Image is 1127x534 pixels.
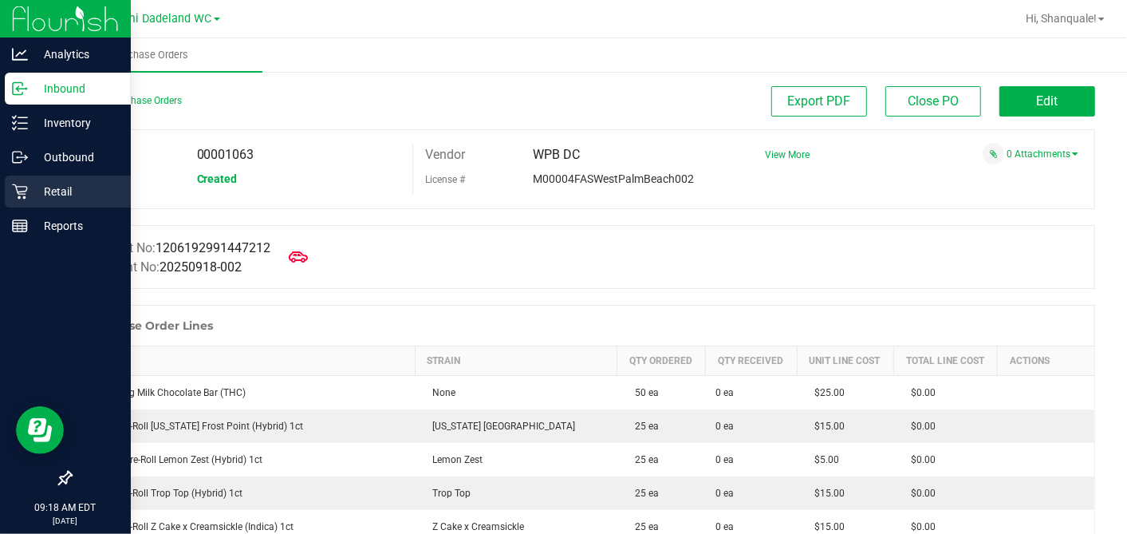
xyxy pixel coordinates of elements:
span: 1206192991447212 [156,240,270,255]
span: Hi, Shanquale! [1026,12,1097,25]
inline-svg: Inbound [12,81,28,97]
span: Purchase Orders [91,48,210,62]
p: Reports [28,216,124,235]
span: $0.00 [903,454,936,465]
span: M00004FASWestPalmBeach002 [533,172,694,185]
label: Manifest No: [83,239,270,258]
button: Edit [999,86,1095,117]
th: Qty Received [706,346,797,376]
span: 0 ea [715,520,734,534]
inline-svg: Retail [12,184,28,200]
div: FT 1g Pre-Roll Z Cake x Creamsickle (Indica) 1ct [81,520,406,534]
span: 0 ea [715,486,734,500]
span: 25 ea [627,521,659,532]
div: FT 1g Pre-Roll [US_STATE] Frost Point (Hybrid) 1ct [81,419,406,433]
span: Trop Top [424,488,471,499]
h1: Purchase Order Lines [87,319,213,332]
p: [DATE] [7,515,124,527]
span: 25 ea [627,421,659,432]
label: Vendor [425,143,465,167]
span: 0 ea [715,386,734,400]
span: $0.00 [903,521,936,532]
inline-svg: Reports [12,218,28,234]
span: 25 ea [627,488,659,499]
inline-svg: Analytics [12,46,28,62]
span: 25 ea [627,454,659,465]
button: Close PO [885,86,981,117]
inline-svg: Inventory [12,115,28,131]
a: View More [765,149,810,160]
span: Lemon Zest [424,454,483,465]
inline-svg: Outbound [12,149,28,165]
span: Attach a document [983,143,1004,164]
span: $15.00 [806,421,845,432]
iframe: Resource center [16,406,64,454]
span: $0.00 [903,387,936,398]
span: Close PO [908,93,959,109]
a: Purchase Orders [38,38,262,72]
span: $15.00 [806,488,845,499]
span: WPB DC [533,147,580,162]
span: Mark as Arrived [282,241,314,273]
span: None [424,387,455,398]
p: 09:18 AM EDT [7,500,124,515]
th: Unit Line Cost [797,346,893,376]
th: Strain [415,346,617,376]
th: Actions [998,346,1094,376]
p: Retail [28,182,124,201]
span: $15.00 [806,521,845,532]
button: Export PDF [771,86,867,117]
span: $5.00 [806,454,839,465]
span: 20250918-002 [160,259,242,275]
span: [US_STATE] [GEOGRAPHIC_DATA] [424,421,575,432]
div: FT 1g Pre-Roll Trop Top (Hybrid) 1ct [81,486,406,500]
p: Inbound [28,79,124,98]
th: Item [72,346,416,376]
p: Analytics [28,45,124,64]
th: Qty Ordered [617,346,706,376]
a: 0 Attachments [1007,148,1078,160]
label: License # [425,168,465,192]
p: Inventory [28,113,124,133]
span: 0 ea [715,453,734,467]
span: $0.00 [903,421,936,432]
th: Total Line Cost [893,346,997,376]
span: Z Cake x Creamsickle [424,521,524,532]
span: 50 ea [627,387,659,398]
span: Edit [1037,93,1058,109]
span: $25.00 [806,387,845,398]
span: 0 ea [715,419,734,433]
span: $0.00 [903,488,936,499]
div: HT 100mg Milk Chocolate Bar (THC) [81,386,406,400]
span: Created [197,172,238,185]
label: Shipment No: [83,258,242,277]
span: Export PDF [788,93,851,109]
p: Outbound [28,148,124,167]
span: 00001063 [197,147,254,162]
span: Miami Dadeland WC [106,12,212,26]
div: FT 0.5g Pre-Roll Lemon Zest (Hybrid) 1ct [81,453,406,467]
